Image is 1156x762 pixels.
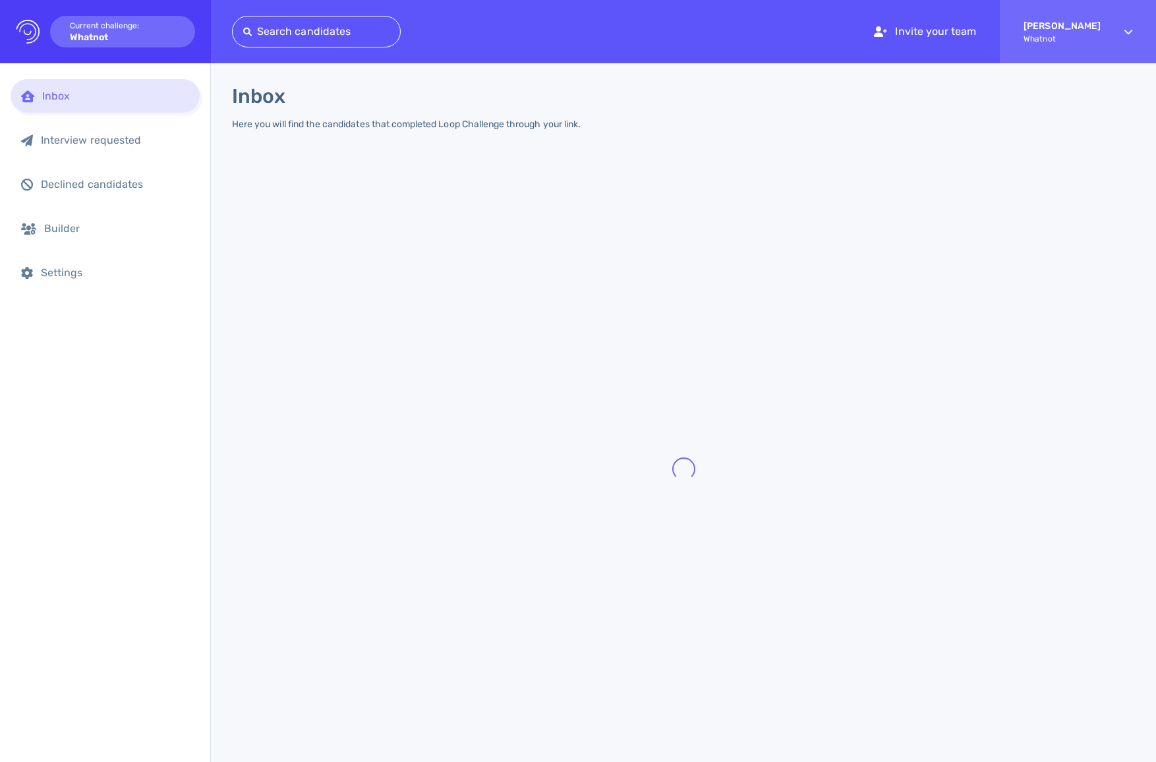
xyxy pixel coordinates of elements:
div: Builder [44,222,189,235]
div: Settings [41,266,189,279]
strong: [PERSON_NAME] [1024,20,1101,32]
div: Here you will find the candidates that completed Loop Challenge through your link. [232,119,581,130]
span: Whatnot [1024,34,1101,44]
div: Declined candidates [41,178,189,190]
div: Inbox [42,90,189,102]
div: Interview requested [41,134,189,146]
h1: Inbox [232,84,285,108]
